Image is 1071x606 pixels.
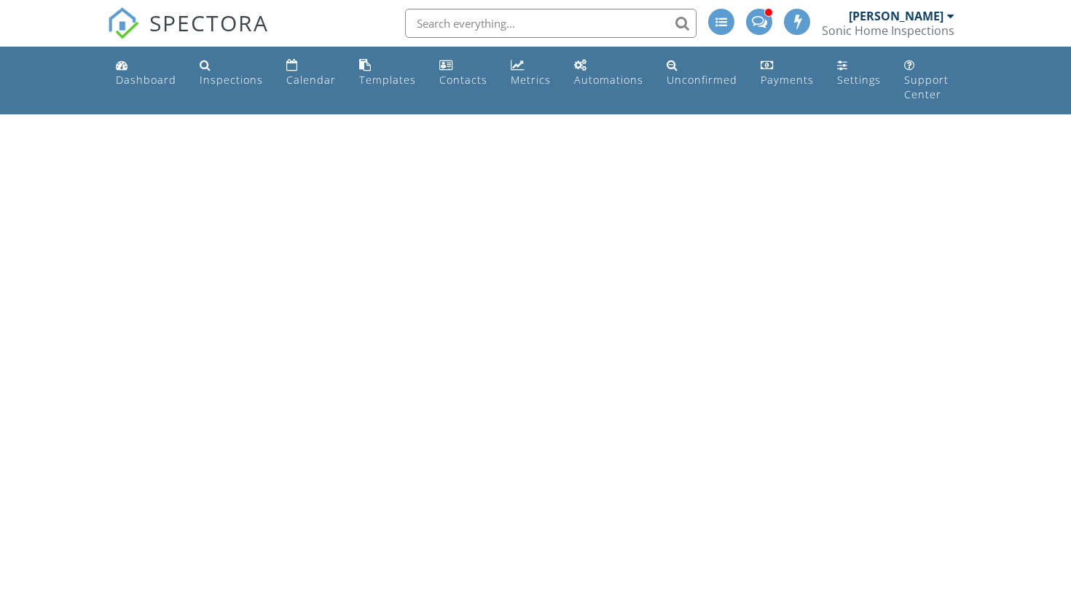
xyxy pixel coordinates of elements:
span: SPECTORA [149,7,269,38]
a: Templates [353,52,422,94]
a: Unconfirmed [661,52,743,94]
img: The Best Home Inspection Software - Spectora [107,7,139,39]
div: Unconfirmed [667,73,737,87]
a: Settings [831,52,887,94]
a: Support Center [898,52,961,109]
a: Payments [755,52,820,94]
a: Dashboard [110,52,182,94]
a: Inspections [194,52,269,94]
input: Search everything... [405,9,697,38]
a: Automations (Advanced) [568,52,649,94]
div: [PERSON_NAME] [849,9,943,23]
div: Settings [837,73,881,87]
div: Dashboard [116,73,176,87]
div: Payments [761,73,814,87]
a: Calendar [280,52,342,94]
a: SPECTORA [107,20,269,50]
a: Contacts [433,52,493,94]
div: Templates [359,73,416,87]
div: Sonic Home Inspections [822,23,954,38]
div: Contacts [439,73,487,87]
div: Support Center [904,73,949,101]
div: Metrics [511,73,551,87]
div: Automations [574,73,643,87]
div: Calendar [286,73,336,87]
a: Metrics [505,52,557,94]
div: Inspections [200,73,263,87]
